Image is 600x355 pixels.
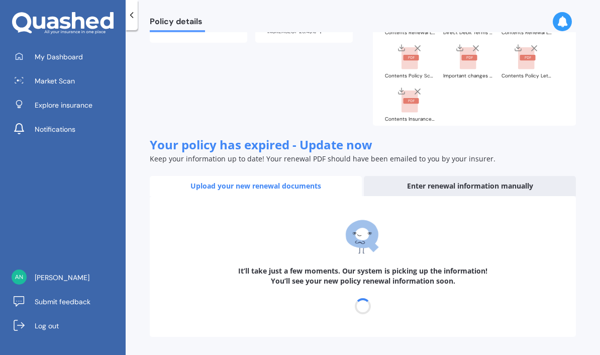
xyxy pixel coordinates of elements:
a: Log out [8,316,126,336]
a: [PERSON_NAME] [8,268,126,288]
div: Enter renewal information manually [364,176,576,196]
span: Log out [35,321,59,331]
a: Market Scan [8,71,126,91]
div: Contents Renewal Letter AHM024598180.pdf [385,30,435,35]
div: Contents Policy Letter AHM024598180.pdf [502,73,552,78]
span: Submit feedback [35,297,90,307]
span: [PERSON_NAME] [35,273,89,283]
div: Contents Renewal Letter AHM024598180.pdf [502,30,552,35]
img: 599fc2cd98a8c69b43826cca2ee25570 [12,270,27,285]
span: My Dashboard [35,52,83,62]
div: Contents Policy Schedule AHM024598180.pdf [385,73,435,78]
a: My Dashboard [8,47,126,67]
span: Explore insurance [35,100,92,110]
a: Notifications [8,119,126,139]
b: It’ll take just a few moments. Our system is picking up the information! You’ll see your new poli... [238,266,487,286]
span: Market Scan [35,76,75,86]
div: Important changes you need to read.pdf [443,73,493,78]
span: Your policy has expired - Update now [150,136,372,153]
a: Explore insurance [8,95,126,115]
span: Policy details [150,17,205,30]
span: Notifications [35,124,75,134]
a: Submit feedback [8,292,126,312]
div: Contents Insurance Schedule AHM024598180 (1).pdf [385,117,435,122]
img: q-folded-arms.svg [338,207,388,258]
div: Upload your new renewal documents [150,176,362,196]
div: Direct Debit Terms and Conditions.pdf [443,30,493,35]
span: Keep your information up to date! Your renewal PDF should have been emailed to you by your insurer. [150,154,495,163]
